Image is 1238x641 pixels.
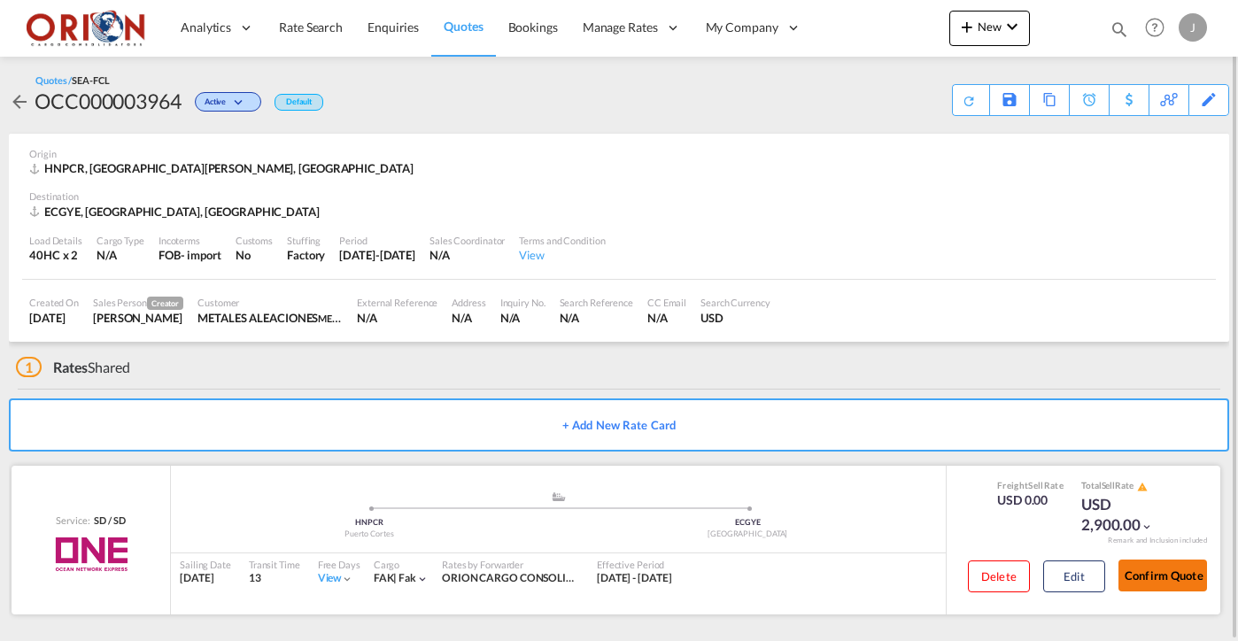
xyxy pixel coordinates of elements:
div: Effective Period [597,558,672,571]
span: Rates [53,359,89,375]
button: + Add New Rate Card [9,398,1229,452]
span: Creator [147,297,183,310]
div: Juan Lardizabal [93,310,183,326]
div: - import [181,247,221,263]
div: Customs [236,234,273,247]
div: N/A [560,310,633,326]
div: HNPCR [180,517,559,529]
div: Save As Template [990,85,1029,115]
div: METALES ALEACIONES [197,310,343,326]
div: Terms and Condition [519,234,605,247]
button: Delete [968,560,1030,592]
md-icon: icon-arrow-left [9,91,30,112]
div: Cargo [374,558,429,571]
button: icon-plus 400-fgNewicon-chevron-down [949,11,1030,46]
div: Customer [197,296,343,309]
md-icon: icon-plus 400-fg [956,16,978,37]
div: Sailing Date [180,558,231,571]
div: View [519,247,605,263]
div: Incoterms [159,234,221,247]
button: Confirm Quote [1118,560,1207,591]
div: [DATE] [180,571,231,586]
div: N/A [97,247,144,263]
div: Freight Rate [997,479,1064,491]
div: No [236,247,273,263]
div: SD / SD [89,514,125,527]
div: Inquiry No. [500,296,545,309]
md-icon: icon-chevron-down [1141,521,1153,533]
span: Active [205,97,230,113]
span: SEA-FCL [72,74,109,86]
div: Rates by Forwarder [442,558,579,571]
div: 31 Aug 2025 [339,247,415,263]
div: N/A [357,310,437,326]
div: Address [452,296,485,309]
div: Sales Coordinator [429,234,505,247]
div: Quotes /SEA-FCL [35,73,110,87]
div: N/A [429,247,505,263]
div: Period [339,234,415,247]
md-icon: icon-alert [1137,482,1148,492]
div: HNPCR, Puerto Cortes, Europe [29,160,417,176]
button: Edit [1043,560,1105,592]
span: Rate Search [279,19,343,35]
div: Free Days [318,558,360,571]
div: N/A [647,310,686,326]
md-icon: icon-chevron-down [230,98,251,108]
span: | [393,571,397,584]
span: Enquiries [368,19,419,35]
span: Service: [56,514,89,527]
md-icon: icon-refresh [961,92,978,109]
div: Stuffing [287,234,325,247]
span: Sell [1102,480,1116,490]
md-icon: assets/icons/custom/ship-fill.svg [548,492,569,501]
button: icon-alert [1135,480,1148,493]
div: 16 Aug 2025 [29,310,79,326]
div: 13 [249,571,300,586]
div: External Reference [357,296,437,309]
span: Analytics [181,19,231,36]
div: 11 Aug 2025 - 30 Aug 2025 [597,571,672,586]
div: FOB [159,247,181,263]
span: METALES Y ALEACIONES [318,311,428,325]
span: New [956,19,1023,34]
div: Change Status Here [195,92,261,112]
span: Quotes [444,19,483,34]
span: [DATE] - [DATE] [597,571,672,584]
div: Factory Stuffing [287,247,325,263]
div: Puerto Cortes [180,529,559,540]
div: Destination [29,189,1209,203]
div: Quote PDF is not available at this time [962,85,980,108]
span: Bookings [508,19,558,35]
div: ECGYE, Guayaquil, Americas [29,204,324,220]
div: fak [374,571,416,586]
div: Total Rate [1081,479,1170,493]
div: N/A [452,310,485,326]
div: Cargo Type [97,234,144,247]
md-icon: icon-chevron-down [416,573,429,585]
div: Sales Person [93,296,183,310]
span: ORION CARGO CONSOLIDATORS S. R. L. DE C. V. [442,571,677,584]
div: Search Reference [560,296,633,309]
div: [GEOGRAPHIC_DATA] [559,529,938,540]
div: USD 2,900.00 [1081,494,1170,537]
div: Shared [16,358,130,377]
span: Manage Rates [583,19,658,36]
div: Origin [29,147,1209,160]
span: My Company [706,19,778,36]
span: Sell [1028,480,1043,490]
div: Load Details [29,234,82,247]
div: Default [275,94,323,111]
md-icon: icon-chevron-down [341,573,353,585]
div: ECGYE [559,517,938,529]
img: ONE [35,532,147,576]
div: Created On [29,296,79,309]
div: Viewicon-chevron-down [318,571,354,586]
div: Search Currency [700,296,770,309]
span: FAK [374,571,399,584]
div: USD 0.00 [997,491,1064,509]
div: CC Email [647,296,686,309]
span: HNPCR, [GEOGRAPHIC_DATA][PERSON_NAME], [GEOGRAPHIC_DATA] [44,161,413,175]
div: Remark and Inclusion included [1095,536,1220,545]
div: icon-arrow-left [9,87,35,115]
